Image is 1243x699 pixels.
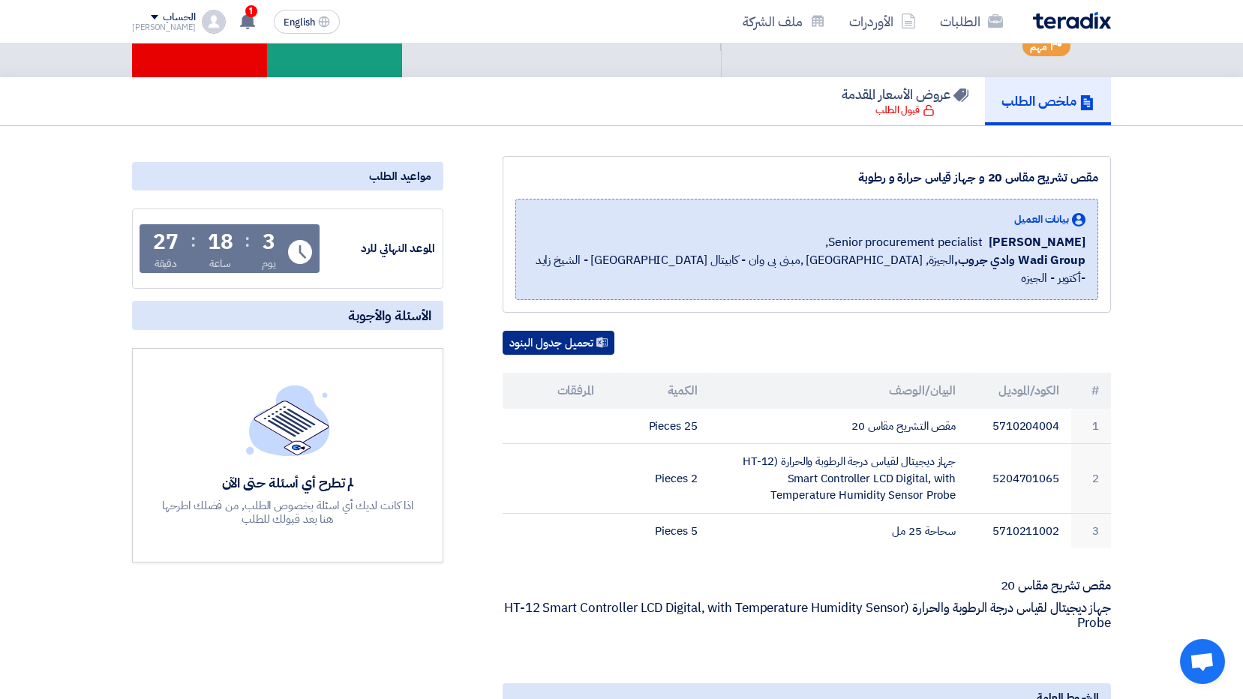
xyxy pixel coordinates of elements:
[1071,409,1111,444] td: 1
[323,240,435,257] div: الموعد النهائي للرد
[503,373,606,409] th: المرفقات
[503,601,1111,631] p: جهاز ديجيتال لقياس درجة الرطوبة والحرارة (HT-12 Smart Controller LCD Digital, with Temperature Hu...
[968,373,1071,409] th: الكود/الموديل
[161,499,416,526] div: اذا كانت لديك أي اسئلة بخصوص الطلب, من فضلك اطرحها هنا بعد قبولك للطلب
[731,4,837,39] a: ملف الشركة
[606,513,710,548] td: 5 Pieces
[515,169,1098,187] div: مقص تشريح مقاس 20 و جهاز قياس حرارة و رطوبة
[245,227,250,254] div: :
[710,409,968,444] td: مقص التشريح مقاس 20
[1001,92,1094,109] h5: ملخص الطلب
[528,251,1085,287] span: الجيزة, [GEOGRAPHIC_DATA] ,مبنى بى وان - كابيتال [GEOGRAPHIC_DATA] - الشيخ زايد -أكتوبر - الجيزه
[968,409,1071,444] td: 5710204004
[274,10,340,34] button: English
[245,5,257,17] span: 1
[1071,444,1111,514] td: 2
[1071,373,1111,409] th: #
[710,373,968,409] th: البيان/الوصف
[825,233,983,251] span: Senior procurement pecialist,
[132,23,196,31] div: [PERSON_NAME]
[191,227,196,254] div: :
[875,103,935,118] div: قبول الطلب
[710,513,968,548] td: سحاحة 25 مل
[208,232,233,253] div: 18
[606,409,710,444] td: 25 Pieces
[985,77,1111,125] a: ملخص الطلب
[155,256,178,271] div: دقيقة
[1030,40,1047,54] span: مهم
[968,444,1071,514] td: 5204701065
[132,162,443,190] div: مواعيد الطلب
[606,373,710,409] th: الكمية
[153,232,179,253] div: 27
[1180,639,1225,684] div: Open chat
[263,232,275,253] div: 3
[1071,513,1111,548] td: 3
[163,11,195,24] div: الحساب
[503,578,1111,593] p: مقص تشريح مقاس 20
[968,513,1071,548] td: 5710211002
[954,251,1085,269] b: Wadi Group وادي جروب,
[348,307,431,324] span: الأسئلة والأجوبة
[928,4,1015,39] a: الطلبات
[1033,12,1111,29] img: Teradix logo
[161,474,416,491] div: لم تطرح أي أسئلة حتى الآن
[837,4,928,39] a: الأوردرات
[209,256,231,271] div: ساعة
[842,85,968,103] h5: عروض الأسعار المقدمة
[710,444,968,514] td: جهاز ديجيتال لقياس درجة الرطوبة والحرارة (HT-12 Smart Controller LCD Digital, with Temperature Hu...
[284,17,315,28] span: English
[262,256,276,271] div: يوم
[1014,211,1069,227] span: بيانات العميل
[825,77,985,125] a: عروض الأسعار المقدمة قبول الطلب
[246,385,330,455] img: empty_state_list.svg
[606,444,710,514] td: 2 Pieces
[503,331,614,355] button: تحميل جدول البنود
[989,233,1085,251] span: [PERSON_NAME]
[202,10,226,34] img: profile_test.png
